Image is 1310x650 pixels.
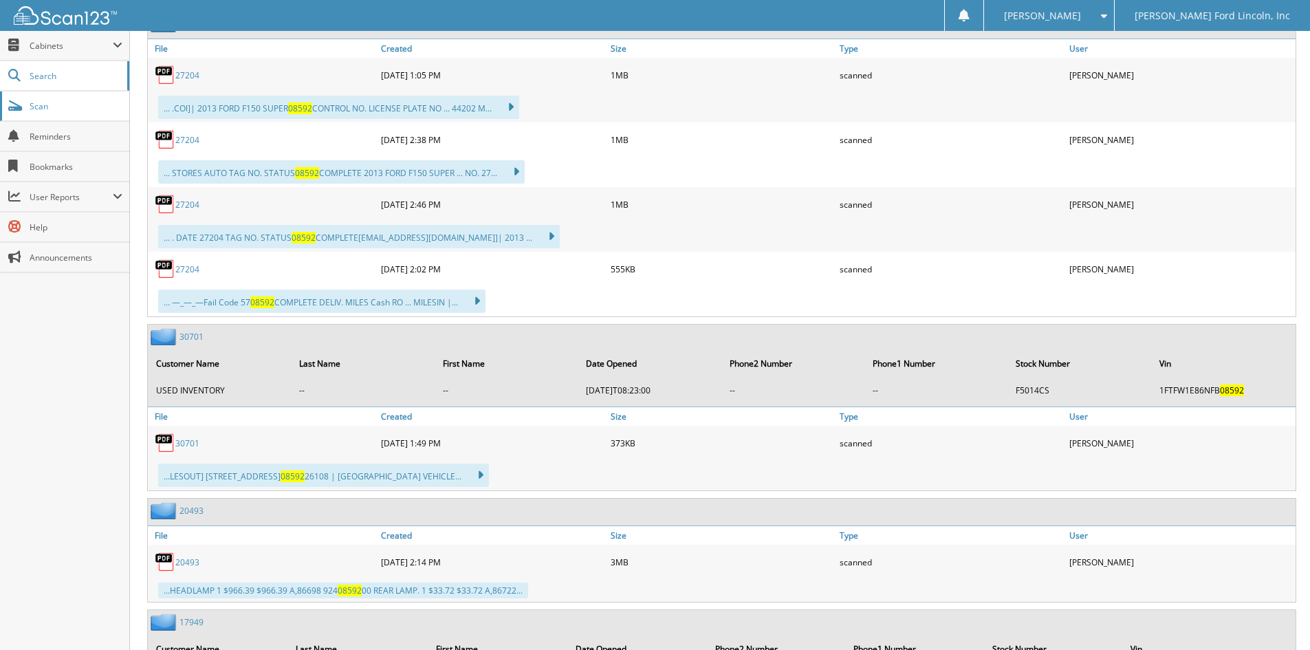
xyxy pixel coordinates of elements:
td: 1FTFW1E86NFB [1153,379,1294,402]
a: Type [836,39,1066,58]
a: 17949 [179,616,204,628]
th: Phone2 Number [723,349,864,378]
div: scanned [836,191,1066,218]
th: First Name [436,349,578,378]
img: scan123-logo-white.svg [14,6,117,25]
div: 1MB [607,126,837,153]
div: [DATE] 2:38 PM [378,126,607,153]
div: [DATE] 1:49 PM [378,429,607,457]
a: 20493 [179,505,204,517]
a: 27204 [175,134,199,146]
th: Phone1 Number [866,349,1007,378]
div: scanned [836,61,1066,89]
a: User [1066,39,1296,58]
img: PDF.png [155,65,175,85]
td: -- [436,379,578,402]
th: Last Name [292,349,434,378]
td: USED INVENTORY [149,379,291,402]
span: 08592 [338,585,362,596]
a: File [148,526,378,545]
img: PDF.png [155,259,175,279]
img: folder2.png [151,328,179,345]
img: PDF.png [155,433,175,453]
span: Scan [30,100,122,112]
img: folder2.png [151,502,179,519]
span: [PERSON_NAME] Ford Lincoln, Inc [1135,12,1290,20]
span: Cabinets [30,40,113,52]
span: Search [30,70,120,82]
th: Stock Number [1009,349,1150,378]
div: [PERSON_NAME] [1066,61,1296,89]
th: Customer Name [149,349,291,378]
div: 555KB [607,255,837,283]
div: scanned [836,126,1066,153]
td: -- [866,379,1007,402]
td: -- [723,379,864,402]
a: Size [607,407,837,426]
a: 27204 [175,69,199,81]
a: 30701 [179,331,204,343]
div: 3MB [607,548,837,576]
span: 08592 [1220,384,1244,396]
a: Created [378,407,607,426]
div: [DATE] 1:05 PM [378,61,607,89]
span: 08592 [295,167,319,179]
div: ...LESOUT] [STREET_ADDRESS] 26108 | [GEOGRAPHIC_DATA] VEHICLE... [158,464,489,487]
div: scanned [836,548,1066,576]
a: 27204 [175,199,199,210]
div: ... . DATE 27204 TAG NO. STATUS COMPLETE [EMAIL_ADDRESS][DOMAIN_NAME] ]| 2013 ... [158,225,560,248]
td: F5014CS [1009,379,1150,402]
span: 08592 [250,296,274,308]
td: -- [292,379,434,402]
span: 08592 [292,232,316,243]
div: ... STORES AUTO TAG NO. STATUS COMPLETE 2013 FORD F150 SUPER ... NO. 27... [158,160,525,184]
a: Created [378,39,607,58]
a: Size [607,39,837,58]
span: Announcements [30,252,122,263]
div: [PERSON_NAME] [1066,255,1296,283]
span: 08592 [288,102,312,114]
a: Type [836,526,1066,545]
img: PDF.png [155,194,175,215]
span: Help [30,221,122,233]
div: [PERSON_NAME] [1066,548,1296,576]
div: scanned [836,255,1066,283]
div: [PERSON_NAME] [1066,126,1296,153]
th: Date Opened [579,349,721,378]
img: PDF.png [155,552,175,572]
span: Reminders [30,131,122,142]
td: [DATE]T08:23:00 [579,379,721,402]
a: File [148,39,378,58]
div: 373KB [607,429,837,457]
a: Type [836,407,1066,426]
div: ...HEADLAMP 1 $966.39 $966.39 A,86698 924 00 REAR LAMP. 1 $33.72 $33.72 A,86722... [158,583,528,598]
span: [PERSON_NAME] [1004,12,1081,20]
a: User [1066,526,1296,545]
a: Created [378,526,607,545]
div: [PERSON_NAME] [1066,429,1296,457]
div: [DATE] 2:02 PM [378,255,607,283]
span: 08592 [281,470,305,482]
a: 27204 [175,263,199,275]
th: Vin [1153,349,1294,378]
a: 30701 [175,437,199,449]
div: [DATE] 2:14 PM [378,548,607,576]
a: File [148,407,378,426]
img: folder2.png [151,614,179,631]
a: 20493 [175,556,199,568]
img: PDF.png [155,129,175,150]
div: [DATE] 2:46 PM [378,191,607,218]
div: ... —_—_—Fail Code 57 COMPLETE DELIV. MILES Cash RO ... MILESIN |... [158,290,485,313]
div: 1MB [607,191,837,218]
div: ... .COl]| 2013 FORD F150 SUPER CONTROL NO. LICENSE PLATE NO ... 44202 M... [158,96,519,119]
div: scanned [836,429,1066,457]
span: User Reports [30,191,113,203]
a: Size [607,526,837,545]
div: [PERSON_NAME] [1066,191,1296,218]
a: User [1066,407,1296,426]
span: Bookmarks [30,161,122,173]
div: 1MB [607,61,837,89]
